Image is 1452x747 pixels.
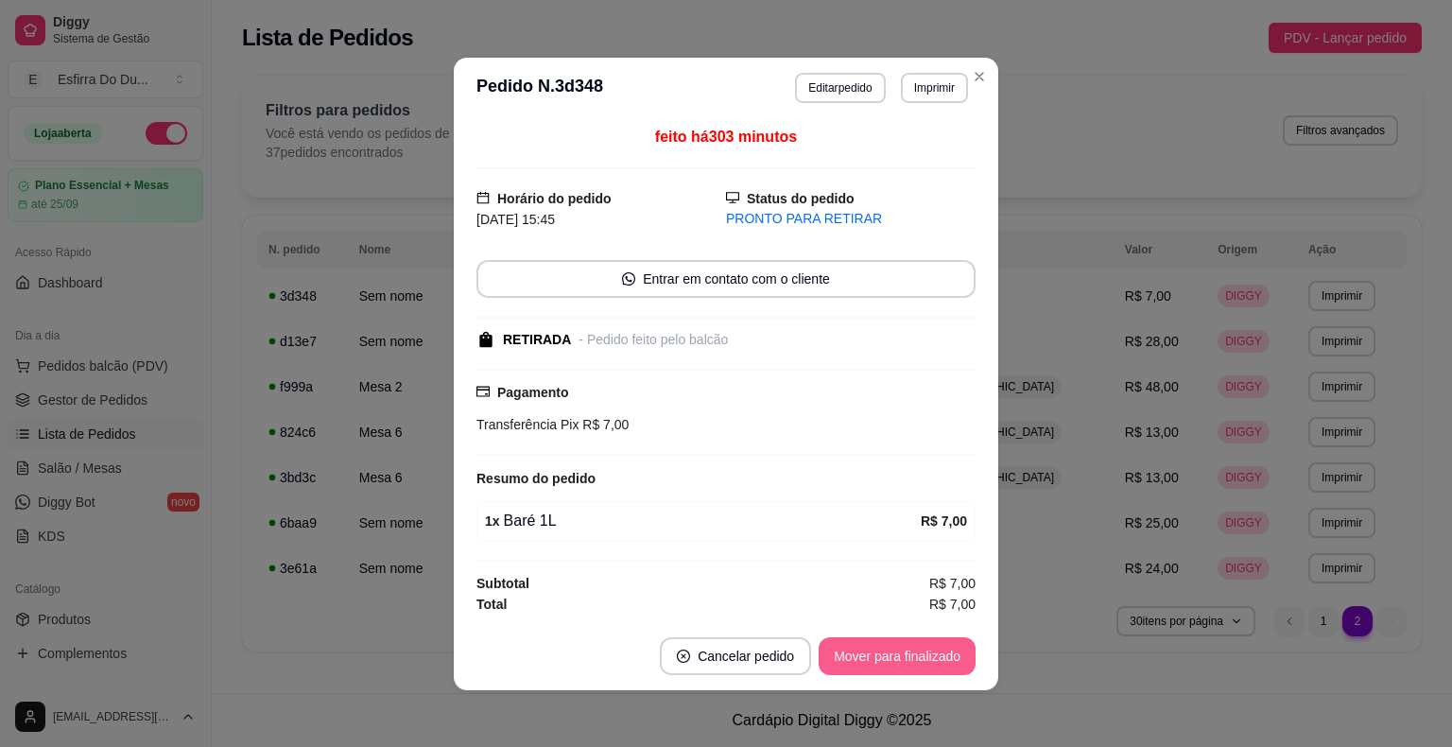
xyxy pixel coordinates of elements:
span: whats-app [622,272,635,286]
span: R$ 7,00 [579,417,629,432]
button: close-circleCancelar pedido [660,637,811,675]
strong: Total [476,597,507,612]
button: Editarpedido [795,73,885,103]
strong: Pagamento [497,385,568,400]
button: Mover para finalizado [819,637,976,675]
span: [DATE] 15:45 [476,212,555,227]
h3: Pedido N. 3d348 [476,73,603,103]
button: Close [964,61,994,92]
span: credit-card [476,385,490,398]
strong: Horário do pedido [497,191,612,206]
span: R$ 7,00 [929,594,976,615]
button: Imprimir [901,73,968,103]
strong: Status do pedido [747,191,855,206]
strong: Subtotal [476,576,529,591]
strong: R$ 7,00 [921,513,967,529]
div: RETIRADA [503,330,571,350]
div: PRONTO PARA RETIRAR [726,209,976,229]
button: whats-appEntrar em contato com o cliente [476,260,976,298]
strong: Resumo do pedido [476,471,596,486]
div: Baré 1L [485,510,921,532]
span: desktop [726,191,739,204]
span: feito há 303 minutos [655,129,797,145]
span: calendar [476,191,490,204]
span: R$ 7,00 [929,573,976,594]
span: Transferência Pix [476,417,579,432]
span: close-circle [677,650,690,663]
strong: 1 x [485,513,500,529]
div: - Pedido feito pelo balcão [579,330,728,350]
